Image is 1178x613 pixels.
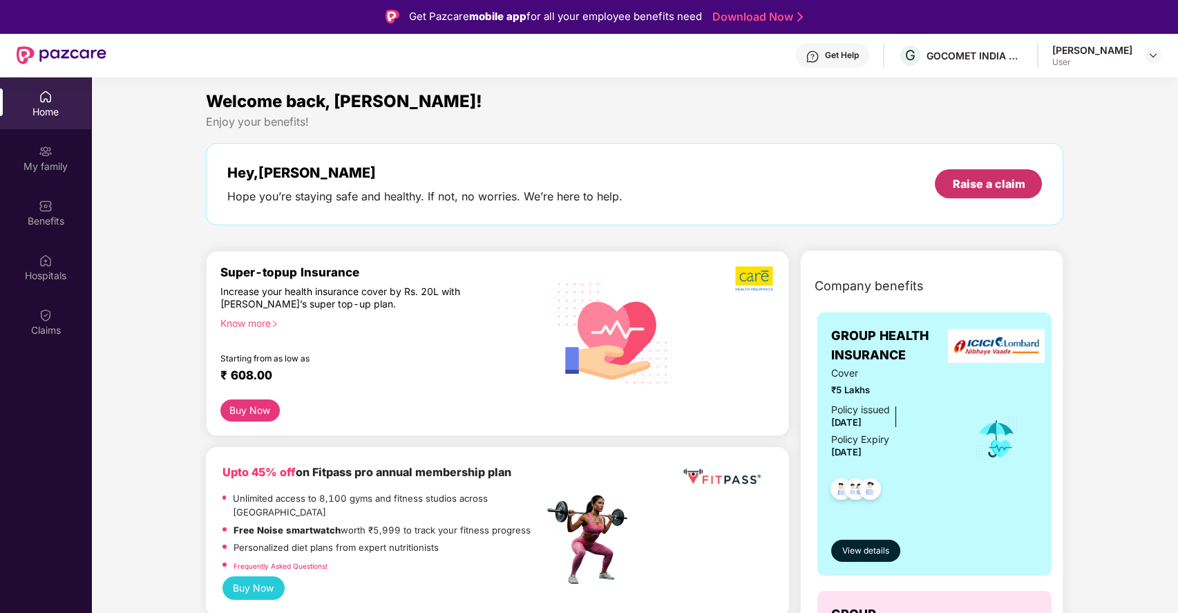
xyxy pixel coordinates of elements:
[824,474,858,508] img: svg+xml;base64,PHN2ZyB4bWxucz0iaHR0cDovL3d3dy53My5vcmcvMjAwMC9zdmciIHdpZHRoPSI0OC45NDMiIGhlaWdodD...
[39,254,53,267] img: svg+xml;base64,PHN2ZyBpZD0iSG9zcGl0YWxzIiB4bWxucz0iaHR0cDovL3d3dy53My5vcmcvMjAwMC9zdmciIHdpZHRoPS...
[831,402,890,417] div: Policy issued
[222,465,511,479] b: on Fitpass pro annual membership plan
[409,8,702,25] div: Get Pazcare for all your employee benefits need
[825,50,859,61] div: Get Help
[806,50,819,64] img: svg+xml;base64,PHN2ZyBpZD0iSGVscC0zMngzMiIgeG1sbnM9Imh0dHA6Ly93d3cudzMub3JnLzIwMDAvc3ZnIiB3aWR0aD...
[547,265,679,399] img: svg+xml;base64,PHN2ZyB4bWxucz0iaHR0cDovL3d3dy53My5vcmcvMjAwMC9zdmciIHhtbG5zOnhsaW5rPSJodHRwOi8vd3...
[222,465,296,479] b: Upto 45% off
[974,416,1019,462] img: icon
[39,144,53,158] img: svg+xml;base64,PHN2ZyB3aWR0aD0iMjAiIGhlaWdodD0iMjAiIHZpZXdCb3g9IjAgMCAyMCAyMCIgZmlsbD0ibm9uZSIgeG...
[234,540,439,555] p: Personalized diet plans from expert nutritionists
[1052,57,1132,68] div: User
[39,308,53,322] img: svg+xml;base64,PHN2ZyBpZD0iQ2xhaW0iIHhtbG5zPSJodHRwOi8vd3d3LnczLm9yZy8yMDAwL3N2ZyIgd2lkdGg9IjIwIi...
[543,491,640,588] img: fpp.png
[220,317,535,327] div: Know more
[831,326,955,366] span: GROUP HEALTH INSURANCE
[815,276,924,296] span: Company benefits
[220,285,484,311] div: Increase your health insurance cover by Rs. 20L with [PERSON_NAME]’s super top-up plan.
[234,525,341,536] strong: Free Noise smartwatch
[234,562,327,570] a: Frequently Asked Questions!
[234,523,531,538] p: worth ₹5,999 to track your fitness progress
[839,474,873,508] img: svg+xml;base64,PHN2ZyB4bWxucz0iaHR0cDovL3d3dy53My5vcmcvMjAwMC9zdmciIHdpZHRoPSI0OC45MTUiIGhlaWdodD...
[233,491,543,520] p: Unlimited access to 8,100 gyms and fitness studios across [GEOGRAPHIC_DATA]
[227,189,623,204] div: Hope you’re staying safe and healthy. If not, no worries. We’re here to help.
[386,10,399,23] img: Logo
[220,353,485,363] div: Starting from as low as
[681,464,763,489] img: fppp.png
[469,10,526,23] strong: mobile app
[271,320,278,328] span: right
[39,90,53,104] img: svg+xml;base64,PHN2ZyBpZD0iSG9tZSIgeG1sbnM9Imh0dHA6Ly93d3cudzMub3JnLzIwMDAvc3ZnIiB3aWR0aD0iMjAiIG...
[1052,44,1132,57] div: [PERSON_NAME]
[831,417,862,428] span: [DATE]
[735,265,775,292] img: b5dec4f62d2307b9de63beb79f102df3.png
[712,10,799,24] a: Download Now
[853,474,887,508] img: svg+xml;base64,PHN2ZyB4bWxucz0iaHR0cDovL3d3dy53My5vcmcvMjAwMC9zdmciIHdpZHRoPSI0OC45NDMiIGhlaWdodD...
[797,10,803,24] img: Stroke
[206,115,1064,129] div: Enjoy your benefits!
[831,540,900,562] button: View details
[831,383,955,397] span: ₹5 Lakhs
[952,176,1025,191] div: Raise a claim
[831,446,862,458] span: [DATE]
[948,329,1045,363] img: insurerLogo
[220,368,530,385] div: ₹ 608.00
[206,91,482,111] span: Welcome back, [PERSON_NAME]!
[220,265,544,279] div: Super-topup Insurance
[1148,50,1159,61] img: svg+xml;base64,PHN2ZyBpZD0iRHJvcGRvd24tMzJ4MzIiIHhtbG5zPSJodHRwOi8vd3d3LnczLm9yZy8yMDAwL3N2ZyIgd2...
[39,199,53,213] img: svg+xml;base64,PHN2ZyBpZD0iQmVuZWZpdHMiIHhtbG5zPSJodHRwOi8vd3d3LnczLm9yZy8yMDAwL3N2ZyIgd2lkdGg9Ij...
[17,46,106,64] img: New Pazcare Logo
[831,366,955,381] span: Cover
[831,432,889,447] div: Policy Expiry
[905,47,915,64] span: G
[227,164,623,181] div: Hey, [PERSON_NAME]
[222,576,285,600] button: Buy Now
[842,545,889,558] span: View details
[220,399,281,422] button: Buy Now
[927,49,1023,62] div: GOCOMET INDIA PRIVATE LIMITED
